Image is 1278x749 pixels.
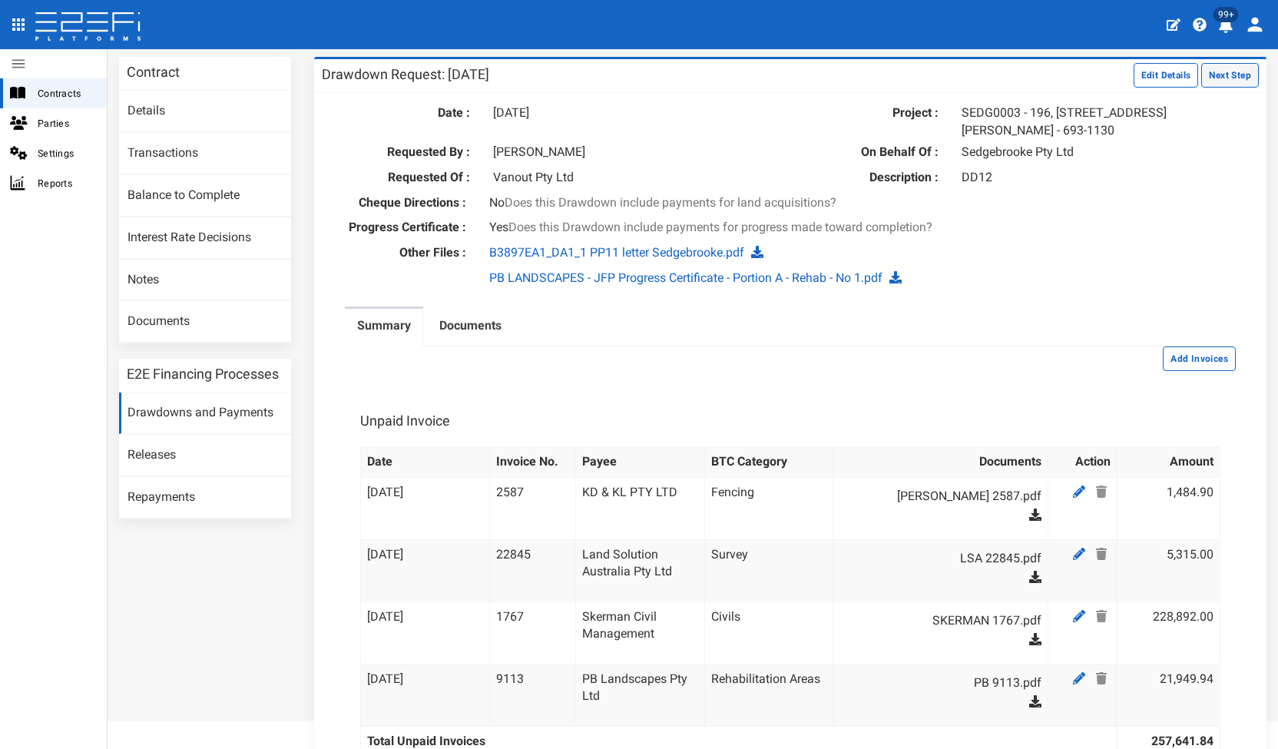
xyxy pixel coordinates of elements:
div: DD12 [950,169,1247,187]
button: Edit Details [1134,63,1199,88]
a: Details [119,91,291,132]
a: Interest Rate Decisions [119,217,291,259]
a: Delete Payee [1092,482,1111,502]
label: Requested By : [333,144,482,161]
span: Does this Drawdown include payments for progress made toward completion? [508,220,932,234]
td: Rehabilitation Areas [704,664,833,726]
h3: Unpaid Invoice [360,414,450,428]
label: On Behalf Of : [802,144,950,161]
td: [DATE] [361,539,490,602]
td: Survey [704,539,833,602]
a: Delete Payee [1092,607,1111,626]
td: 9113 [489,664,575,726]
h3: Drawdown Request: [DATE] [322,68,489,81]
th: Date [361,446,490,477]
td: 1,484.90 [1117,477,1220,539]
div: Vanout Pty Ltd [482,169,779,187]
span: Does this Drawdown include payments for land acquisitions? [505,195,836,210]
label: Summary [357,317,411,335]
a: Notes [119,260,291,301]
label: Description : [802,169,950,187]
th: Invoice No. [489,446,575,477]
button: Next Step [1201,63,1259,88]
a: Delete Payee [1092,669,1111,688]
a: Repayments [119,477,291,519]
label: Date : [333,104,482,122]
a: LSA 22845.pdf [855,546,1041,571]
span: Reports [38,174,94,192]
label: Project : [802,104,950,122]
a: Transactions [119,133,291,174]
a: Balance to Complete [119,175,291,217]
div: Sedgebrooke Pty Ltd [950,144,1247,161]
td: 228,892.00 [1117,602,1220,664]
th: Action [1048,446,1117,477]
th: Amount [1117,446,1220,477]
td: 22845 [489,539,575,602]
a: Drawdowns and Payments [119,393,291,434]
a: SKERMAN 1767.pdf [855,608,1041,633]
td: KD & KL PTY LTD [575,477,704,539]
a: Delete Payee [1092,545,1111,564]
a: Edit Details [1134,67,1202,81]
td: [DATE] [361,664,490,726]
h3: E2E Financing Processes [127,367,279,381]
a: Documents [119,301,291,343]
td: 2587 [489,477,575,539]
a: Summary [345,309,423,347]
div: [PERSON_NAME] [482,144,779,161]
label: Requested Of : [333,169,482,187]
td: 5,315.00 [1117,539,1220,602]
td: Land Solution Australia Pty Ltd [575,539,704,602]
span: Contracts [38,85,94,102]
td: [DATE] [361,477,490,539]
a: PB 9113.pdf [855,671,1041,695]
div: No [478,194,1102,212]
button: Add Invoices [1163,346,1236,371]
a: Next Step [1201,67,1259,81]
a: Releases [119,435,291,476]
th: BTC Category [704,446,833,477]
h3: Contract [127,65,180,79]
label: Cheque Directions : [322,194,478,212]
div: SEDG0003 - 196, [STREET_ADDRESS][PERSON_NAME] - 693-1130 [950,104,1247,140]
td: Fencing [704,477,833,539]
a: PB LANDSCAPES - JFP Progress Certificate - Portion A - Rehab - No 1.pdf [489,270,882,285]
label: Other Files : [322,244,478,262]
a: Add Invoices [1163,350,1236,365]
label: Documents [439,317,502,335]
a: B3897EA1_DA1_1 PP11 letter Sedgebrooke.pdf [489,245,744,260]
td: 21,949.94 [1117,664,1220,726]
div: [DATE] [482,104,779,122]
td: [DATE] [361,602,490,664]
a: [PERSON_NAME] 2587.pdf [855,484,1041,509]
span: Settings [38,144,94,162]
th: Documents [833,446,1048,477]
th: Payee [575,446,704,477]
label: Progress Certificate : [322,219,478,237]
td: Skerman Civil Management [575,602,704,664]
span: Parties [38,114,94,132]
td: Civils [704,602,833,664]
div: Yes [478,219,1102,237]
a: Documents [427,309,514,347]
td: 1767 [489,602,575,664]
td: PB Landscapes Pty Ltd [575,664,704,726]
